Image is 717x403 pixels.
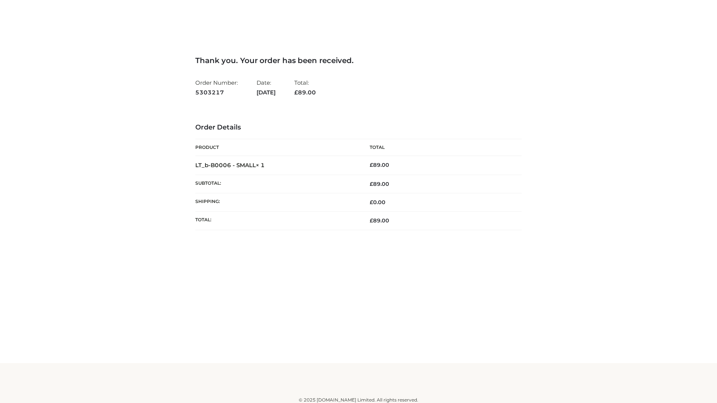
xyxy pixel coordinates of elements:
[370,181,389,187] span: 89.00
[257,88,276,97] strong: [DATE]
[195,212,358,230] th: Total:
[370,181,373,187] span: £
[195,124,522,132] h3: Order Details
[257,76,276,99] li: Date:
[370,199,373,206] span: £
[195,175,358,193] th: Subtotal:
[294,89,316,96] span: 89.00
[370,217,373,224] span: £
[358,139,522,156] th: Total
[294,76,316,99] li: Total:
[256,162,265,169] strong: × 1
[195,139,358,156] th: Product
[370,217,389,224] span: 89.00
[195,76,238,99] li: Order Number:
[195,193,358,212] th: Shipping:
[370,199,385,206] bdi: 0.00
[195,88,238,97] strong: 5303217
[195,162,265,169] strong: LT_b-B0006 - SMALL
[195,56,522,65] h3: Thank you. Your order has been received.
[370,162,389,168] bdi: 89.00
[294,89,298,96] span: £
[370,162,373,168] span: £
